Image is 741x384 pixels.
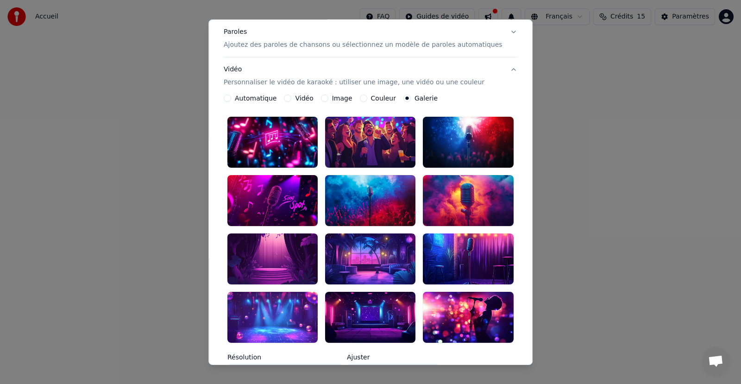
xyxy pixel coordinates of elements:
label: Automatique [235,95,276,101]
label: Image [332,95,352,101]
label: Couleur [371,95,396,101]
button: VidéoPersonnaliser le vidéo de karaoké : utiliser une image, une vidéo ou une couleur [224,57,517,94]
p: Personnaliser le vidéo de karaoké : utiliser une image, une vidéo ou une couleur [224,78,484,87]
button: ParolesAjoutez des paroles de chansons ou sélectionnez un modèle de paroles automatiques [224,20,517,57]
div: Vidéo [224,65,484,87]
label: Vidéo [295,95,314,101]
div: Paroles [224,27,247,37]
p: Ajoutez des paroles de chansons ou sélectionnez un modèle de paroles automatiques [224,40,502,50]
label: Galerie [414,95,438,101]
label: Ajuster [347,354,440,360]
label: Résolution [227,354,343,360]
